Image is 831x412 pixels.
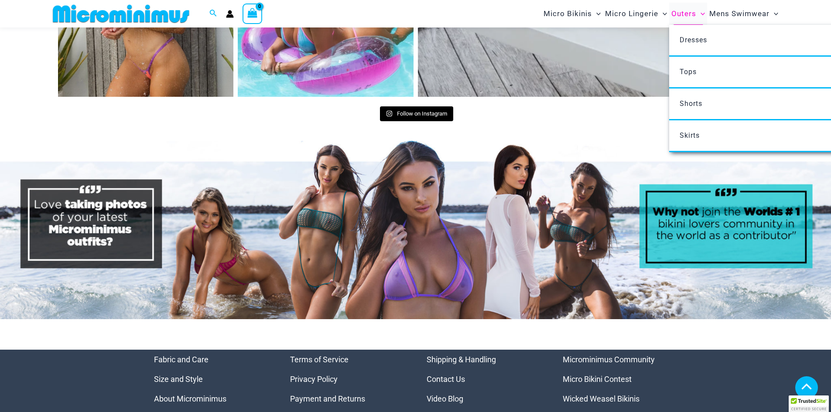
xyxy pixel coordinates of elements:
span: Tops [680,68,697,76]
a: Micro LingerieMenu ToggleMenu Toggle [603,3,669,25]
svg: Instagram [386,110,393,117]
span: Micro Lingerie [605,3,658,25]
a: About Microminimus [154,394,226,403]
span: Shorts [680,99,702,108]
a: Terms of Service [290,355,349,364]
a: Account icon link [226,10,234,18]
a: Shipping & Handling [427,355,496,364]
a: Size and Style [154,375,203,384]
div: TrustedSite Certified [789,395,829,412]
a: Video Blog [427,394,463,403]
nav: Site Navigation [540,1,782,26]
a: Mens SwimwearMenu ToggleMenu Toggle [707,3,780,25]
aside: Footer Widget 4 [563,350,677,409]
a: Contact Us [427,375,465,384]
a: Wicked Weasel Bikinis [563,394,639,403]
img: MM SHOP LOGO FLAT [49,4,193,24]
aside: Footer Widget 3 [427,350,541,409]
a: Privacy Policy [290,375,338,384]
a: Micro Bikini Contest [563,375,632,384]
span: Dresses [680,36,707,44]
span: Outers [671,3,696,25]
span: Follow on Instagram [397,110,447,117]
span: Menu Toggle [696,3,705,25]
a: Instagram Follow on Instagram [380,106,453,121]
a: Microminimus Community [563,355,655,364]
aside: Footer Widget 2 [290,350,405,409]
aside: Footer Widget 1 [154,350,269,409]
a: OutersMenu ToggleMenu Toggle [669,3,707,25]
nav: Menu [563,350,677,409]
a: View Shopping Cart, empty [243,3,263,24]
span: Skirts [680,131,700,140]
nav: Menu [154,350,269,409]
a: Search icon link [209,8,217,19]
span: Menu Toggle [769,3,778,25]
span: Mens Swimwear [709,3,769,25]
a: Payment and Returns [290,394,365,403]
a: Micro BikinisMenu ToggleMenu Toggle [541,3,603,25]
span: Menu Toggle [658,3,667,25]
a: Fabric and Care [154,355,209,364]
nav: Menu [427,350,541,409]
span: Micro Bikinis [544,3,592,25]
nav: Menu [290,350,405,409]
span: Menu Toggle [592,3,601,25]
